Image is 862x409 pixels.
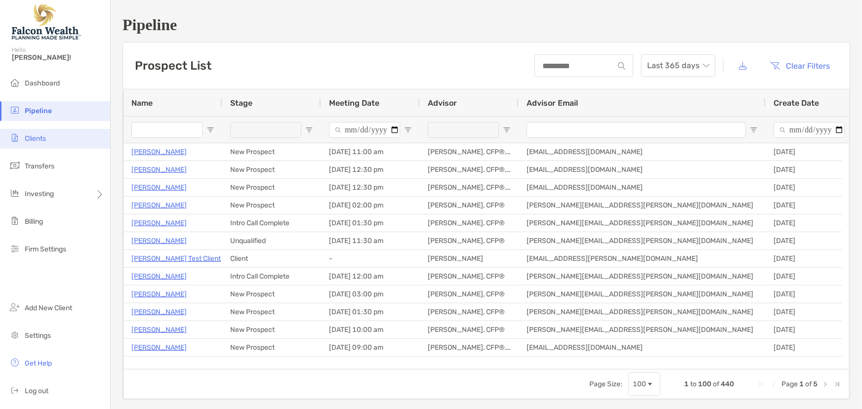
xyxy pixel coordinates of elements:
div: Agreement Sent [222,357,321,374]
div: [DATE] 11:30 am [321,232,420,249]
a: [PERSON_NAME] [131,217,187,229]
a: [PERSON_NAME] [131,324,187,336]
div: [PERSON_NAME][EMAIL_ADDRESS][PERSON_NAME][DOMAIN_NAME] [519,303,766,321]
div: New Prospect [222,321,321,338]
img: clients icon [9,132,21,144]
img: firm-settings icon [9,243,21,254]
span: Last 365 days [647,55,709,77]
div: [EMAIL_ADDRESS][DOMAIN_NAME] [519,143,766,161]
div: [PERSON_NAME], CFP® [420,214,519,232]
span: [PERSON_NAME]! [12,53,104,62]
img: logout icon [9,384,21,396]
div: [PERSON_NAME], CFP®, CFA® [420,179,519,196]
h3: Prospect List [135,59,211,73]
button: Open Filter Menu [404,126,412,134]
span: Get Help [25,359,52,368]
div: [DATE] 12:30 pm [321,179,420,196]
span: Advisor [428,98,457,108]
img: Falcon Wealth Planning Logo [12,4,81,40]
div: [PERSON_NAME], CFP® [420,357,519,374]
span: Add New Client [25,304,72,312]
a: [PERSON_NAME] [131,199,187,211]
div: [EMAIL_ADDRESS][DOMAIN_NAME] [519,161,766,178]
div: Page Size: [589,380,622,388]
div: [PERSON_NAME], CFP®, CFA® [420,161,519,178]
div: New Prospect [222,339,321,356]
div: Client [222,250,321,267]
div: New Prospect [222,143,321,161]
span: 1 [684,380,689,388]
button: Open Filter Menu [849,126,857,134]
a: [PERSON_NAME] [131,181,187,194]
a: [PERSON_NAME] [131,235,187,247]
div: [PERSON_NAME], CFP® [420,268,519,285]
div: Previous Page [770,380,778,388]
img: input icon [618,62,625,70]
div: [PERSON_NAME][EMAIL_ADDRESS][PERSON_NAME][DOMAIN_NAME] [519,197,766,214]
span: Log out [25,387,48,395]
div: 100 [633,380,646,388]
button: Open Filter Menu [206,126,214,134]
img: get-help icon [9,357,21,368]
a: [PERSON_NAME] [131,359,187,371]
span: of [713,380,719,388]
div: First Page [758,380,766,388]
div: - [321,250,420,267]
div: [PERSON_NAME], CFP®, CFA® [420,339,519,356]
div: [PERSON_NAME][EMAIL_ADDRESS][PERSON_NAME][DOMAIN_NAME] [519,214,766,232]
span: of [805,380,812,388]
span: Billing [25,217,43,226]
div: [DATE] 11:00 am [321,143,420,161]
img: investing icon [9,187,21,199]
span: Advisor Email [527,98,578,108]
div: Page Size [628,372,660,396]
a: [PERSON_NAME] [131,288,187,300]
div: [EMAIL_ADDRESS][PERSON_NAME][DOMAIN_NAME] [519,250,766,267]
img: transfers icon [9,160,21,171]
span: 440 [721,380,734,388]
a: [PERSON_NAME] [131,146,187,158]
div: [PERSON_NAME][EMAIL_ADDRESS][PERSON_NAME][DOMAIN_NAME] [519,232,766,249]
div: [PERSON_NAME], CFP® [420,197,519,214]
img: dashboard icon [9,77,21,88]
a: [PERSON_NAME] [131,164,187,176]
input: Name Filter Input [131,122,203,138]
img: settings icon [9,329,21,341]
img: pipeline icon [9,104,21,116]
span: Pipeline [25,107,52,115]
span: Create Date [774,98,819,108]
div: [PERSON_NAME], CFP® [420,286,519,303]
span: Investing [25,190,54,198]
div: [PERSON_NAME][EMAIL_ADDRESS][PERSON_NAME][DOMAIN_NAME] [519,286,766,303]
span: Clients [25,134,46,143]
div: [EMAIL_ADDRESS][DOMAIN_NAME] [519,339,766,356]
button: Open Filter Menu [305,126,313,134]
span: Settings [25,331,51,340]
div: [DATE] 03:00 pm [321,286,420,303]
div: [PERSON_NAME], CFP® [420,321,519,338]
a: [PERSON_NAME] Test Client [131,252,221,265]
a: [PERSON_NAME] [131,306,187,318]
span: to [690,380,697,388]
div: [DATE] 12:30 pm [321,161,420,178]
div: New Prospect [222,303,321,321]
a: [PERSON_NAME] [131,341,187,354]
div: Next Page [821,380,829,388]
span: Page [781,380,798,388]
div: New Prospect [222,197,321,214]
div: Unqualified [222,232,321,249]
div: [DATE] 03:30 pm [321,357,420,374]
h1: Pipeline [123,16,850,34]
div: New Prospect [222,161,321,178]
div: New Prospect [222,179,321,196]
